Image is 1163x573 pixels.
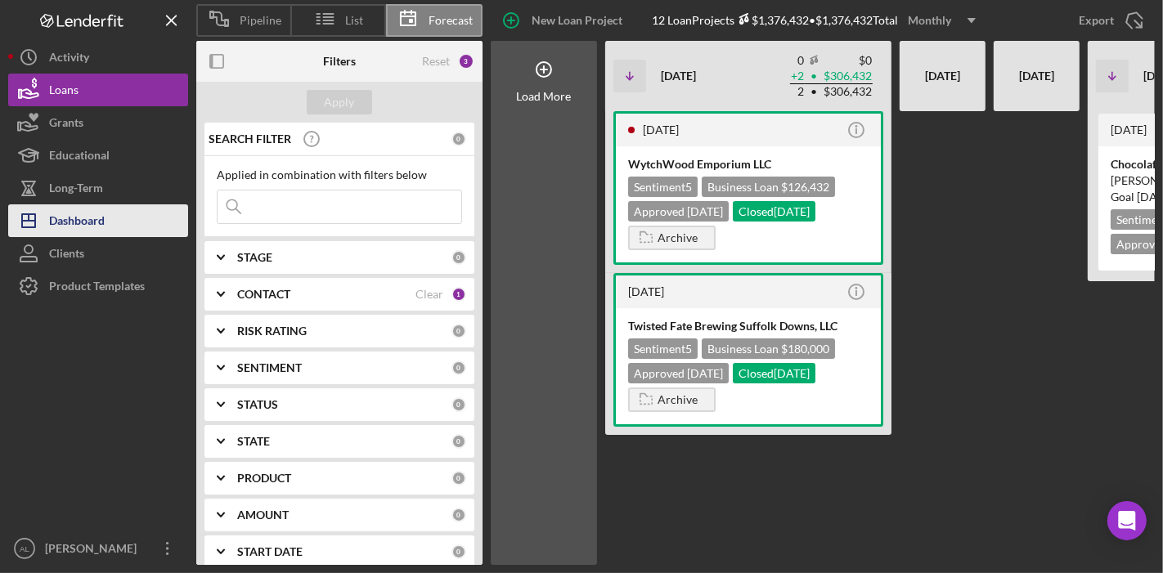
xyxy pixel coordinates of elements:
div: 0 [451,397,466,412]
b: STATUS [237,398,278,411]
td: $306,432 [823,84,873,100]
div: Sentiment 5 [628,177,698,197]
div: Open Intercom Messenger [1107,501,1147,540]
div: Grants [49,106,83,143]
div: Business Loan $126,432 [702,177,835,197]
div: Closed [DATE] [733,201,815,222]
div: Reset [422,55,450,68]
div: 0 [451,360,466,375]
div: Monthly [908,8,951,33]
div: Load More [517,90,572,103]
div: 0 [451,250,466,265]
time: 2025-05-13 19:58 [643,123,679,137]
div: 0 [451,471,466,486]
div: Closed [DATE] [733,363,815,383]
div: Applied in combination with filters below [217,168,462,181]
span: • [809,87,819,97]
a: [DATE]Twisted Fate Brewing Suffolk Downs, LLCSentiment5Business Loan $180,000Approved [DATE]Close... [613,273,883,427]
div: Sentiment 5 [628,338,698,359]
b: RISK RATING [237,325,307,338]
td: + 2 [790,69,805,84]
td: $306,432 [823,69,873,84]
div: WytchWood Emporium LLC [628,156,869,172]
div: 0 [451,508,466,522]
div: [PERSON_NAME] [41,532,147,569]
td: $0 [823,53,873,69]
button: Activity [8,41,188,74]
button: Grants [8,106,188,139]
div: [DATE] [908,47,977,105]
td: 0 [790,53,805,69]
button: AL[PERSON_NAME] [8,532,188,565]
div: Archive [658,387,698,412]
div: 1 [451,287,466,302]
b: SENTIMENT [237,361,302,374]
span: • [809,71,819,82]
button: Educational [8,139,188,172]
button: Dashboard [8,204,188,237]
button: Monthly [898,8,986,33]
button: Clients [8,237,188,270]
div: Loans [49,74,79,110]
b: CONTACT [237,288,290,301]
div: New Loan Project [532,4,622,37]
b: AMOUNT [237,508,289,522]
button: Apply [307,90,372,114]
td: 2 [790,84,805,100]
b: PRODUCT [237,472,291,485]
span: List [346,14,364,27]
div: Clear [415,288,443,301]
div: Export [1079,4,1114,37]
span: Pipeline [240,14,281,27]
b: Filters [323,55,356,68]
div: Approved [DATE] [628,201,729,222]
time: 2025-06-20 11:17 [1111,123,1147,137]
button: Long-Term [8,172,188,204]
div: 0 [451,434,466,449]
div: [DATE] [1002,47,1071,105]
time: 2025-01-24 14:44 [628,284,664,298]
div: Long-Term [49,172,103,208]
div: 3 [458,53,474,69]
button: New Loan Project [491,4,639,37]
div: Dashboard [49,204,105,241]
div: 0 [451,132,466,146]
div: Clients [49,237,84,274]
div: Business Loan $180,000 [702,338,835,359]
button: Export [1062,4,1155,37]
text: AL [20,544,29,553]
b: SEARCH FILTER [209,132,291,145]
button: Product Templates [8,270,188,302]
div: Activity [49,41,89,78]
div: Educational [49,139,110,176]
div: 12 Loan Projects • $1,376,432 Total [652,8,986,33]
div: 0 [451,544,466,559]
div: Product Templates [49,270,145,307]
div: Approved [DATE] [628,363,729,383]
div: $1,376,432 [734,13,809,27]
div: Twisted Fate Brewing Suffolk Downs, LLC [628,318,869,334]
b: [DATE] [661,69,696,83]
div: Apply [325,90,355,114]
b: STAGE [237,251,272,264]
div: 0 [451,324,466,338]
a: [DATE]WytchWood Emporium LLCSentiment5Business Loan $126,432Approved [DATE]Closed[DATE]Archive [613,111,883,265]
b: STATE [237,435,270,448]
button: Archive [628,387,716,412]
div: Archive [658,226,698,250]
button: Archive [628,226,716,250]
button: Loans [8,74,188,106]
span: Forecast [429,14,473,27]
b: START DATE [237,545,303,558]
